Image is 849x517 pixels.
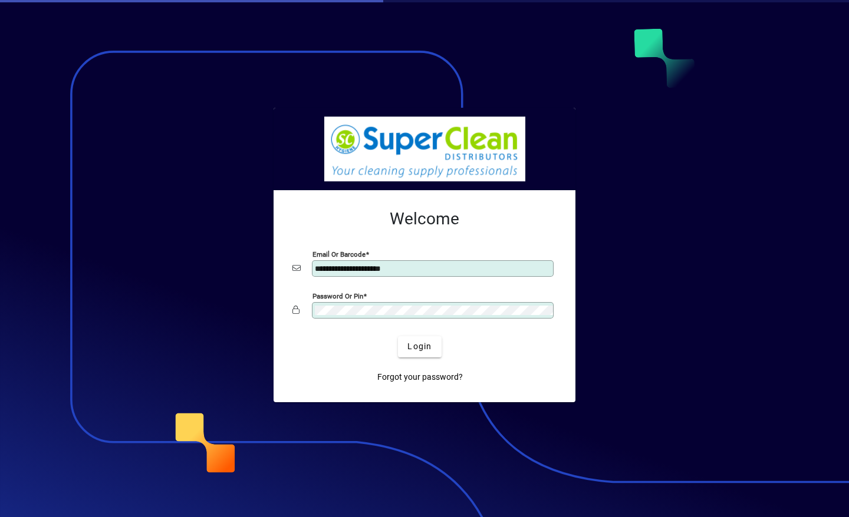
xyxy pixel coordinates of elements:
mat-label: Password or Pin [312,291,363,300]
mat-label: Email or Barcode [312,250,366,258]
span: Login [407,340,432,353]
a: Forgot your password? [373,367,468,388]
h2: Welcome [292,209,557,229]
span: Forgot your password? [377,371,463,383]
button: Login [398,336,441,357]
